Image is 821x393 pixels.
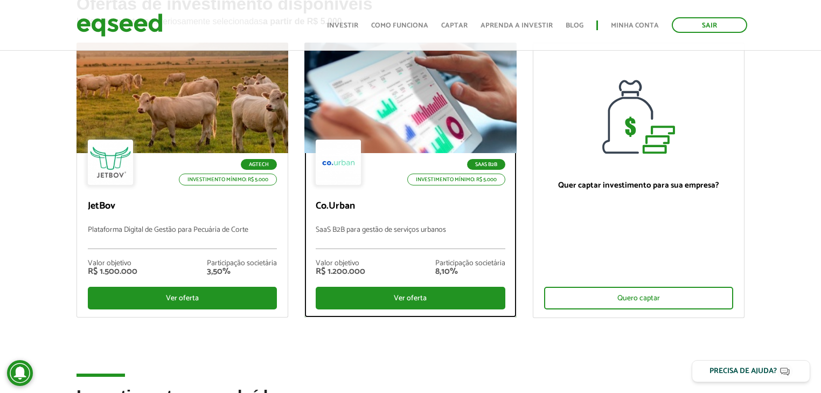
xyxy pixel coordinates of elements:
[481,22,553,29] a: Aprenda a investir
[435,260,505,267] div: Participação societária
[304,43,516,318] a: SaaS B2B Investimento mínimo: R$ 5.000 Co.Urban SaaS B2B para gestão de serviços urbanos Valor ob...
[544,181,733,190] p: Quer captar investimento para sua empresa?
[88,267,137,276] div: R$ 1.500.000
[407,174,505,185] p: Investimento mínimo: R$ 5.000
[316,226,505,249] p: SaaS B2B para gestão de serviços urbanos
[207,260,277,267] div: Participação societária
[179,174,277,185] p: Investimento mínimo: R$ 5.000
[76,43,288,318] a: Agtech Investimento mínimo: R$ 5.000 JetBov Plataforma Digital de Gestão para Pecuária de Corte V...
[88,201,277,212] p: JetBov
[435,267,505,276] div: 8,10%
[611,22,659,29] a: Minha conta
[316,267,365,276] div: R$ 1.200.000
[566,22,583,29] a: Blog
[88,287,277,309] div: Ver oferta
[672,17,747,33] a: Sair
[544,287,733,309] div: Quero captar
[441,22,468,29] a: Captar
[467,159,505,170] p: SaaS B2B
[316,201,505,212] p: Co.Urban
[207,267,277,276] div: 3,50%
[327,22,358,29] a: Investir
[316,260,365,267] div: Valor objetivo
[316,287,505,309] div: Ver oferta
[76,11,163,39] img: EqSeed
[533,43,745,318] a: Quer captar investimento para sua empresa? Quero captar
[88,226,277,249] p: Plataforma Digital de Gestão para Pecuária de Corte
[371,22,428,29] a: Como funciona
[241,159,277,170] p: Agtech
[88,260,137,267] div: Valor objetivo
